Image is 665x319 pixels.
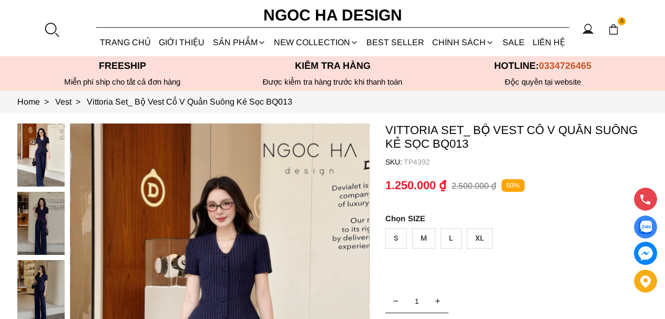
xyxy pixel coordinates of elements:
div: L [441,228,462,249]
span: > [71,97,85,106]
div: Miễn phí ship cho tất cả đơn hàng [17,77,228,87]
a: BEST SELLER [363,28,428,56]
div: XL [467,228,493,249]
span: 0334726465 [539,60,591,71]
img: Vittoria Set_ Bộ Vest Cổ V Quần Suông Kẻ Sọc BQ013_mini_1 [17,192,65,255]
a: messenger [634,242,657,265]
a: LIÊN HỆ [528,28,569,56]
p: Hotline: [438,60,648,71]
p: 2.500.000 ₫ [452,181,496,191]
a: GIỚI THIỆU [155,28,209,56]
p: 1.250.000 ₫ [385,179,446,192]
a: Link to Vest [55,97,87,106]
a: Ngoc Ha Design [254,3,412,28]
p: Được kiểm tra hàng trước khi thanh toán [228,77,438,87]
p: SIZE [385,214,648,223]
span: > [40,97,53,106]
img: Vittoria Set_ Bộ Vest Cổ V Quần Suông Kẻ Sọc BQ013_mini_0 [17,124,65,187]
h6: SKU: [385,158,404,166]
a: Link to Home [17,97,55,106]
h6: Độc quyền tại website [438,77,648,87]
a: SALE [498,28,528,56]
div: M [412,228,435,249]
div: S [385,228,407,249]
p: Freeship [17,60,228,71]
p: 50% [502,179,525,192]
a: NEW COLLECTION [270,28,362,56]
span: 0 [618,17,626,26]
font: Kiểm tra hàng [295,60,371,71]
p: Vittoria Set_ Bộ Vest Cổ V Quần Suông Kẻ Sọc BQ013 [385,124,648,151]
img: img-CART-ICON-ksit0nf1 [608,24,619,35]
input: Quantity input [385,291,448,312]
div: SẢN PHẨM [209,28,270,56]
p: TP4392 [404,158,648,166]
a: TRANG CHỦ [96,28,155,56]
a: Display image [634,215,657,239]
div: Chính sách [428,28,498,56]
a: Link to Vittoria Set_ Bộ Vest Cổ V Quần Suông Kẻ Sọc BQ013 [87,97,292,106]
img: Display image [639,221,652,234]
